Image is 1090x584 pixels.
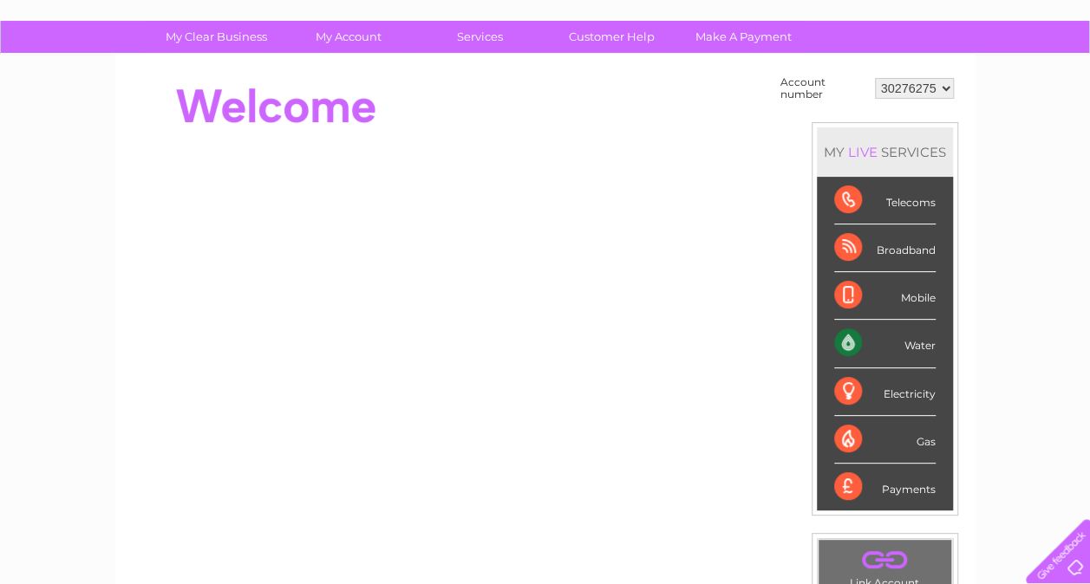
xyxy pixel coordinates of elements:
div: Telecoms [834,177,936,224]
div: Water [834,320,936,367]
a: . [823,544,947,574]
a: Blog [939,74,964,87]
div: Gas [834,416,936,464]
a: Telecoms [877,74,929,87]
a: My Account [277,21,420,53]
a: Contact [975,74,1017,87]
div: Broadband [834,224,936,272]
a: 0333 014 3131 [763,9,883,30]
a: Make A Payment [672,21,815,53]
a: Energy [828,74,866,87]
td: Account number [776,72,871,105]
div: Electricity [834,368,936,416]
div: Clear Business is a trading name of Verastar Limited (registered in [GEOGRAPHIC_DATA] No. 3667643... [136,10,956,84]
a: Services [408,21,552,53]
div: MY SERVICES [817,127,953,177]
img: logo.png [38,45,127,98]
a: My Clear Business [145,21,288,53]
a: Customer Help [540,21,683,53]
a: Log out [1033,74,1074,87]
div: LIVE [845,144,881,160]
div: Payments [834,464,936,510]
div: Mobile [834,272,936,320]
a: Water [785,74,818,87]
